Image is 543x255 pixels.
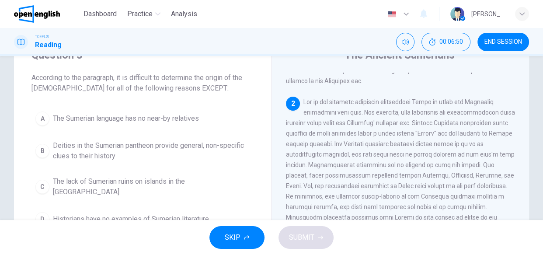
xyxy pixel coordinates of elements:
span: Dashboard [84,9,117,19]
div: C [35,180,49,194]
span: Deities in the Sumerian pantheon provide general, non-specific clues to their history [53,140,250,161]
span: Analysis [171,9,197,19]
button: Practice [124,6,164,22]
div: [PERSON_NAME] [471,9,505,19]
span: TOEFL® [35,34,49,40]
span: SKIP [225,231,240,244]
h1: Reading [35,40,62,50]
span: 00:06:50 [439,38,463,45]
button: BDeities in the Sumerian pantheon provide general, non-specific clues to their history [31,136,254,165]
button: END SESSION [477,33,529,51]
span: END SESSION [484,38,522,45]
span: Practice [127,9,153,19]
div: Hide [421,33,470,51]
button: Dashboard [80,6,120,22]
button: SKIP [209,226,265,249]
span: The lack of Sumerian ruins on islands in the [GEOGRAPHIC_DATA] [53,176,250,197]
button: CThe lack of Sumerian ruins on islands in the [GEOGRAPHIC_DATA] [31,172,254,201]
button: 00:06:50 [421,33,470,51]
span: According to the paragraph, it is difficult to determine the origin of the [DEMOGRAPHIC_DATA] for... [31,73,254,94]
button: Analysis [167,6,201,22]
span: The Sumerian language has no near-by relatives [53,113,199,124]
div: A [35,112,49,126]
a: OpenEnglish logo [14,5,80,23]
button: DHistorians have no examples of Sumerian literature [31,208,254,230]
div: B [35,144,49,158]
span: Historians have no examples of Sumerian literature [53,214,209,224]
img: en [386,11,397,17]
div: 2 [286,97,300,111]
button: AThe Sumerian language has no near-by relatives [31,108,254,129]
img: Profile picture [450,7,464,21]
div: Mute [396,33,414,51]
img: OpenEnglish logo [14,5,60,23]
div: D [35,212,49,226]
